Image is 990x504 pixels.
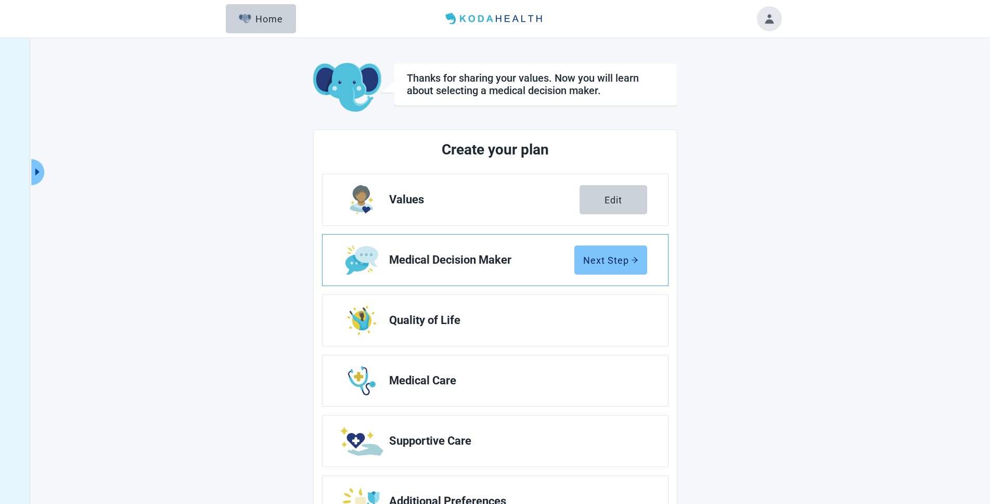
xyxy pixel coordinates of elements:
img: Koda Elephant [313,63,381,113]
a: Edit Quality of Life section [323,295,668,346]
button: ElephantHome [226,4,296,33]
a: Edit Medical Decision Maker section [323,235,668,286]
div: Home [239,14,284,24]
button: Toggle account menu [757,6,782,31]
a: Edit Values section [323,174,668,225]
span: Medical Care [389,374,639,387]
div: Edit [605,195,622,205]
span: caret-right [32,167,42,177]
a: Edit Supportive Care section [323,416,668,467]
a: Edit Medical Care section [323,355,668,406]
img: Elephant [239,14,252,23]
span: Medical Decision Maker [389,254,574,266]
h2: Create your plan [361,138,629,161]
div: Thanks for sharing your values. Now you will learn about selecting a medical decision maker. [407,72,664,97]
button: Edit [580,185,647,214]
span: Quality of Life [389,314,639,327]
button: Expand menu [31,159,44,185]
img: Koda Health [441,10,548,27]
button: Next Steparrow-right [574,245,647,275]
span: arrow-right [631,256,638,264]
span: Values [389,193,580,206]
div: Next Step [583,255,638,265]
span: Supportive Care [389,435,639,447]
